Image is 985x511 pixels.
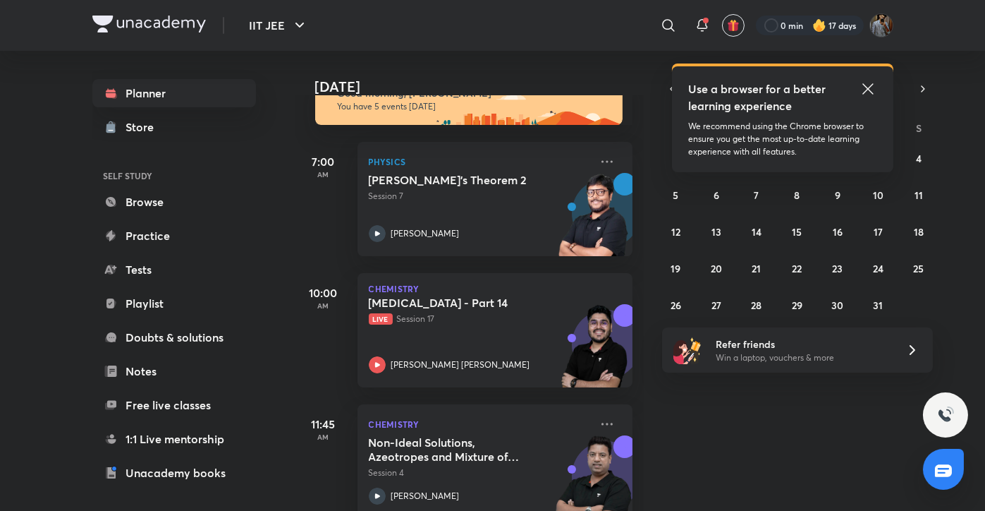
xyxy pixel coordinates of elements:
img: Shivam Munot [869,13,893,37]
button: October 19, 2025 [664,257,687,279]
button: October 18, 2025 [907,220,930,243]
abbr: October 12, 2025 [671,225,680,239]
img: ttu [937,407,954,423]
p: You have 5 events [DATE] [338,101,610,112]
span: Live [369,313,393,325]
abbr: October 19, 2025 [671,262,680,275]
p: AM [295,170,352,179]
p: Session 4 [369,467,590,479]
button: October 6, 2025 [705,184,728,206]
a: Company Logo [92,16,206,36]
button: October 24, 2025 [867,257,889,279]
button: avatar [722,14,745,37]
abbr: October 23, 2025 [832,262,843,275]
abbr: October 24, 2025 [873,262,883,275]
a: Playlist [92,289,256,318]
button: October 29, 2025 [785,294,808,316]
button: October 10, 2025 [867,184,889,206]
abbr: October 16, 2025 [833,225,843,239]
abbr: October 10, 2025 [873,188,883,202]
p: Chemistry [369,284,621,293]
button: October 31, 2025 [867,294,889,316]
button: October 13, 2025 [705,220,728,243]
button: October 5, 2025 [664,184,687,206]
a: Practice [92,222,256,250]
abbr: October 13, 2025 [711,225,721,239]
abbr: October 17, 2025 [874,225,883,239]
abbr: October 18, 2025 [914,225,924,239]
h5: Gauss's Theorem 2 [369,173,544,187]
a: Store [92,113,256,141]
p: AM [295,301,352,310]
abbr: October 14, 2025 [752,225,761,239]
abbr: October 30, 2025 [831,299,843,312]
abbr: October 31, 2025 [873,299,883,312]
a: Browse [92,188,256,216]
h5: Use a browser for a better learning experience [689,80,829,114]
abbr: October 6, 2025 [714,188,719,202]
button: October 27, 2025 [705,294,728,316]
p: Session 7 [369,190,590,203]
p: [PERSON_NAME] [391,227,460,240]
button: October 15, 2025 [785,220,808,243]
button: October 7, 2025 [745,184,768,206]
img: avatar [727,19,740,32]
abbr: October 7, 2025 [754,188,759,202]
h4: [DATE] [315,78,647,95]
button: October 9, 2025 [826,184,849,206]
button: October 12, 2025 [664,220,687,243]
button: October 25, 2025 [907,257,930,279]
p: [PERSON_NAME] [PERSON_NAME] [391,359,530,371]
a: Planner [92,79,256,107]
h5: 10:00 [295,284,352,301]
p: Chemistry [369,416,590,433]
button: October 14, 2025 [745,220,768,243]
button: October 26, 2025 [664,294,687,316]
a: Doubts & solutions [92,323,256,351]
button: October 4, 2025 [907,147,930,169]
abbr: October 8, 2025 [794,188,800,202]
abbr: October 21, 2025 [752,262,761,275]
abbr: Saturday [916,121,922,135]
button: IIT JEE [241,11,317,40]
button: October 8, 2025 [785,184,808,206]
h5: 11:45 [295,416,352,433]
button: October 22, 2025 [785,257,808,279]
p: Physics [369,153,590,170]
button: October 11, 2025 [907,184,930,206]
img: morning [315,74,623,125]
h6: Refer friends [716,337,889,351]
img: streak [812,18,826,32]
img: unacademy [555,304,632,402]
abbr: October 4, 2025 [916,152,922,165]
a: Unacademy books [92,459,256,487]
h5: 7:00 [295,153,352,170]
button: October 28, 2025 [745,294,768,316]
abbr: October 9, 2025 [835,188,840,202]
a: Tests [92,255,256,284]
h5: Hydrocarbons - Part 14 [369,296,544,310]
abbr: October 20, 2025 [711,262,722,275]
abbr: October 27, 2025 [711,299,721,312]
abbr: October 25, 2025 [913,262,924,275]
p: Session 17 [369,313,590,325]
abbr: October 5, 2025 [673,188,678,202]
a: Free live classes [92,391,256,419]
button: October 30, 2025 [826,294,849,316]
h6: SELF STUDY [92,164,256,188]
img: Company Logo [92,16,206,32]
p: AM [295,433,352,441]
abbr: October 11, 2025 [914,188,923,202]
h5: Non-Ideal Solutions, Azeotropes and Mixture of Two Immiscible Liquids [369,435,544,464]
div: Store [126,119,163,136]
button: October 16, 2025 [826,220,849,243]
p: We recommend using the Chrome browser to ensure you get the most up-to-date learning experience w... [689,120,876,158]
button: October 20, 2025 [705,257,728,279]
abbr: October 26, 2025 [671,299,681,312]
a: 1:1 Live mentorship [92,425,256,453]
abbr: October 28, 2025 [752,299,762,312]
button: October 21, 2025 [745,257,768,279]
button: October 17, 2025 [867,220,889,243]
p: Win a laptop, vouchers & more [716,351,889,364]
abbr: October 15, 2025 [792,225,802,239]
